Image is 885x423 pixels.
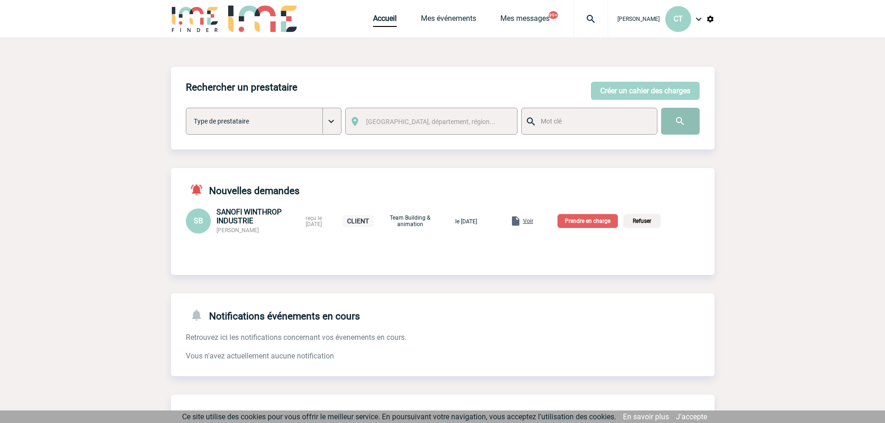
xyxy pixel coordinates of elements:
p: Prendre en charge [557,214,618,228]
h4: Notifications événements réalisés [186,410,356,423]
a: Mes messages [500,14,550,27]
a: J'accepte [676,412,707,421]
span: CT [674,14,683,23]
h4: Rechercher un prestataire [186,82,297,93]
input: Mot clé [538,115,649,127]
p: Team Building & animation [387,215,433,228]
span: reçu le [DATE] [306,215,322,228]
span: [PERSON_NAME] [617,16,660,22]
h4: Notifications événements en cours [186,308,360,322]
input: Submit [661,108,700,135]
span: SB [194,216,203,225]
span: Ce site utilise des cookies pour vous offrir le meilleur service. En poursuivant votre navigation... [182,412,616,421]
span: SANOFI WINTHROP INDUSTRIE [216,208,282,225]
p: CLIENT [342,215,374,227]
span: Voir [523,218,533,224]
p: Refuser [623,214,661,228]
span: Vous n'avez actuellement aucune notification [186,351,334,360]
a: En savoir plus [623,412,669,421]
span: [GEOGRAPHIC_DATA], département, région... [366,118,495,125]
img: notifications-active-24-px-r.png [190,410,209,423]
span: le [DATE] [455,218,477,225]
button: 99+ [549,11,558,19]
a: Voir [488,216,535,225]
a: Accueil [373,14,397,27]
h4: Nouvelles demandes [186,183,300,196]
span: Retrouvez ici les notifications concernant vos évenements en cours. [186,333,406,342]
img: notifications-active-24-px-r.png [190,183,209,196]
a: Mes événements [421,14,476,27]
img: IME-Finder [171,6,219,32]
img: notifications-24-px-g.png [190,308,209,322]
img: folder.png [510,215,521,227]
span: [PERSON_NAME] [216,227,259,234]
